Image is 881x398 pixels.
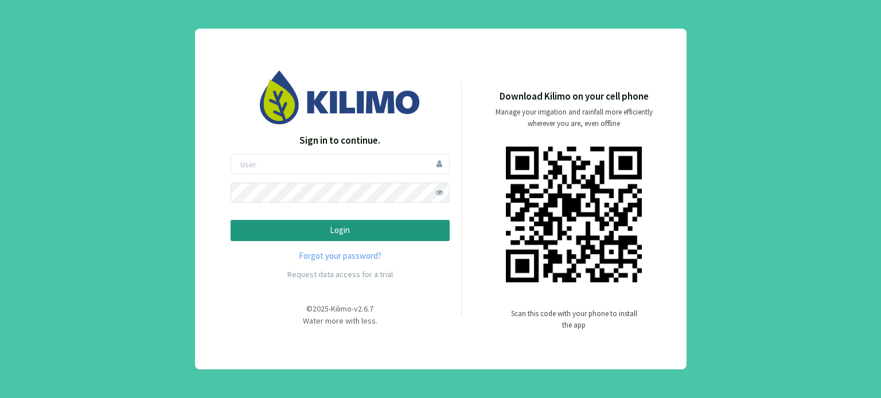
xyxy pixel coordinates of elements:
[287,269,393,279] a: Request data access for a trial
[486,107,662,129] p: Manage your irrigation and rainfall more efficiently wherever you are, even offline
[331,304,352,314] span: Kilimo
[231,154,450,174] input: User
[354,304,373,314] span: v2.6.7
[231,250,450,263] a: Forgot your password?
[231,133,450,148] p: Sign in to continue.
[511,308,637,331] p: Scan this code with your phone to install the app
[231,220,450,241] button: Login
[313,304,329,314] span: 2025
[352,304,354,314] span: -
[260,70,420,124] img: Image
[500,89,649,104] p: Download Kilimo on your cell phone
[306,304,313,314] span: ©
[329,304,331,314] span: -
[240,224,440,237] p: Login
[506,147,642,282] img: qr code
[303,316,377,326] span: Water more with less.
